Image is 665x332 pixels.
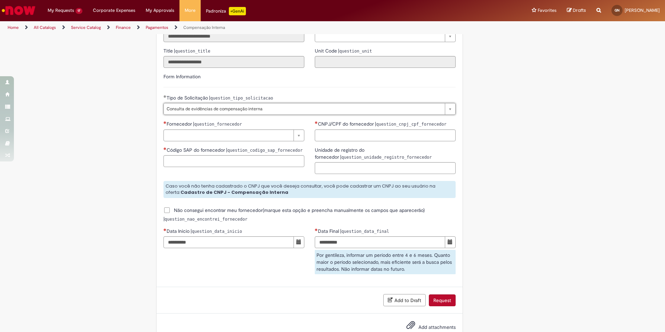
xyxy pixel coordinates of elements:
span: Unidade de registro do fornecedor [315,147,364,160]
span: My Requests [48,7,74,14]
input: CNPJ/CPF do fornecedor [315,129,456,141]
span: 17 [75,8,82,14]
a: Home [8,25,19,30]
a: Pagamentos [146,25,168,30]
span: question_data_final [341,229,389,234]
a: Clear field Location [315,30,456,42]
a: Drafts [567,7,586,14]
span: Data Final [318,228,340,234]
input: Unit Code [315,56,456,68]
input: Title [163,56,304,68]
span: | [340,154,432,160]
span: Add attachments [418,324,456,330]
span: Data Inicio [167,228,191,234]
label: Form Information [163,73,201,80]
input: Data Final [315,236,445,248]
span: | [193,121,242,127]
span: Read only - Title [163,48,174,54]
button: Add to Draft [383,294,426,306]
input: Unidade de registro do fornecedor [315,162,456,174]
button: Request [429,294,456,306]
span: Corporate Expenses [93,7,135,14]
ul: Page breadcrumbs [5,21,438,34]
a: Clear field Fornecedor [163,129,304,141]
span: Fornecedor [167,121,193,127]
button: Show Calendar for Data Final [445,236,456,248]
span: Required Filled [163,95,167,98]
button: Show Calendar for Data Inicio [294,236,304,248]
div: Padroniza [206,7,246,15]
span: More [185,7,195,14]
span: question_fornecedor [194,122,242,127]
span: | [163,216,247,222]
span: Required [163,228,167,231]
span: | [209,95,273,101]
span: Required [315,228,318,231]
span: CNPJ/CPF do fornecedor [318,121,375,127]
input: Código SAP do fornecedor [163,155,304,167]
span: | [340,228,389,234]
span: question_data_inicio [192,229,242,234]
div: Caso você não tenha cadastrado o CNPJ que você deseja consultar, você pode cadastrar um CNPJ ao s... [163,181,456,198]
span: question_unit [339,49,372,54]
span: [PERSON_NAME] [625,7,660,13]
span: Read only - Unit Code [315,48,338,54]
span: Required [163,147,167,150]
span: question_nao_encontrei_fornecedor [165,217,247,222]
span: GN [615,8,619,13]
span: question_cnpj_cpf_fornecedor [376,122,446,127]
img: ServiceNow [1,3,37,17]
span: Favorites [538,7,556,14]
p: +GenAi [229,7,246,15]
span: Não consegui encontrar meu fornecedor(marque esta opção e preencha manualmente os campos que apar... [174,207,425,214]
a: All Catalogs [34,25,56,30]
span: | [226,147,303,153]
input: Data Inicio [163,236,294,248]
label: Read only - Unit Code [315,47,372,54]
span: Código SAP do fornecedor [167,147,226,153]
span: Consulta de evidências de compensação interna [167,103,441,114]
span: question_tipo_solicitacao [210,96,273,101]
a: Compensação Interna [183,25,225,30]
input: Email [163,30,304,42]
span: question_codigo_sap_fornecedor [227,148,303,153]
div: Por gentileza, informar um período entre 4 e 6 meses. Quanto maior o período selecionado, mais ef... [315,250,456,274]
span: | [191,228,242,234]
span: Required [315,121,318,124]
a: Service Catalog [71,25,101,30]
a: Finance [116,25,131,30]
span: | [375,121,446,127]
span: Drafts [573,7,586,14]
span: question_title [175,49,210,54]
span: Tipo de Solicitação [167,95,209,101]
strong: Cadastro de CNPJ - Compensação Interna [181,189,288,196]
span: My Approvals [146,7,174,14]
label: Read only - Title [163,47,210,54]
span: Required [163,121,167,124]
span: | [174,48,210,54]
span: question_unidade_registro_fornecedor [341,155,432,160]
span: | [338,48,372,54]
